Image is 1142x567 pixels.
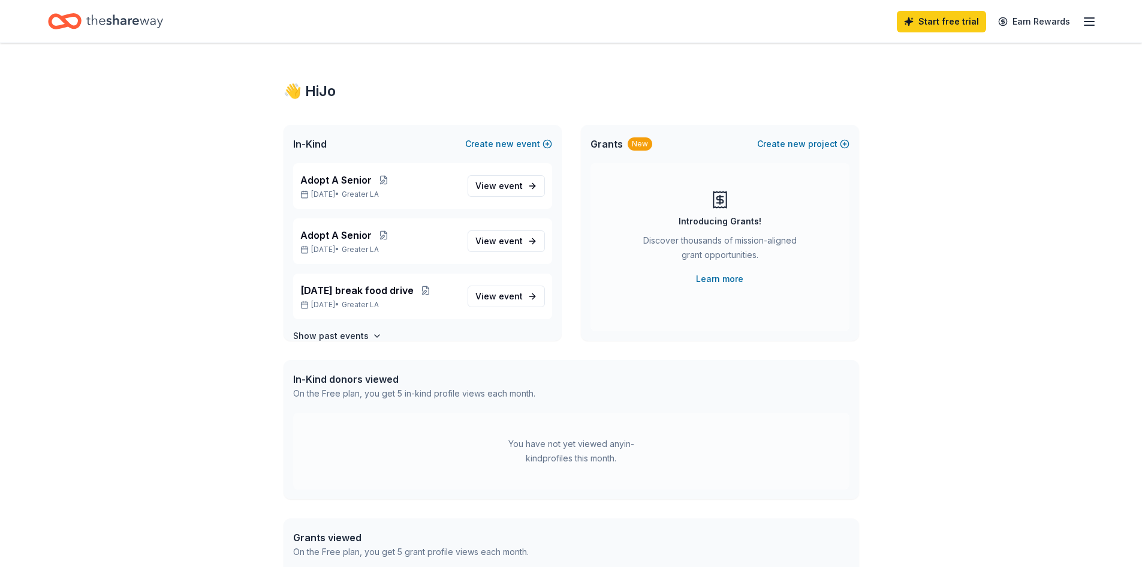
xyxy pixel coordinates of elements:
[293,530,529,545] div: Grants viewed
[293,137,327,151] span: In-Kind
[293,329,369,343] h4: Show past events
[638,233,801,267] div: Discover thousands of mission-aligned grant opportunities.
[897,11,986,32] a: Start free trial
[468,230,545,252] a: View event
[300,173,372,187] span: Adopt A Senior
[475,289,523,304] span: View
[284,82,859,101] div: 👋 Hi Jo
[293,386,535,401] div: On the Free plan, you get 5 in-kind profile views each month.
[696,272,743,286] a: Learn more
[300,228,372,242] span: Adopt A Senior
[293,329,382,343] button: Show past events
[679,214,761,229] div: Introducing Grants!
[342,245,379,254] span: Greater LA
[496,137,514,151] span: new
[300,300,458,310] p: [DATE] •
[342,300,379,310] span: Greater LA
[468,175,545,197] a: View event
[475,179,523,193] span: View
[465,137,552,151] button: Createnewevent
[628,137,652,151] div: New
[293,545,529,559] div: On the Free plan, you get 5 grant profile views each month.
[293,372,535,386] div: In-Kind donors viewed
[788,137,806,151] span: new
[300,190,458,199] p: [DATE] •
[48,7,163,35] a: Home
[300,283,414,298] span: [DATE] break food drive
[496,437,646,466] div: You have not yet viewed any in-kind profiles this month.
[757,137,849,151] button: Createnewproject
[499,181,523,191] span: event
[590,137,623,151] span: Grants
[300,245,458,254] p: [DATE] •
[991,11,1077,32] a: Earn Rewards
[499,291,523,301] span: event
[499,236,523,246] span: event
[475,234,523,248] span: View
[468,286,545,307] a: View event
[342,190,379,199] span: Greater LA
